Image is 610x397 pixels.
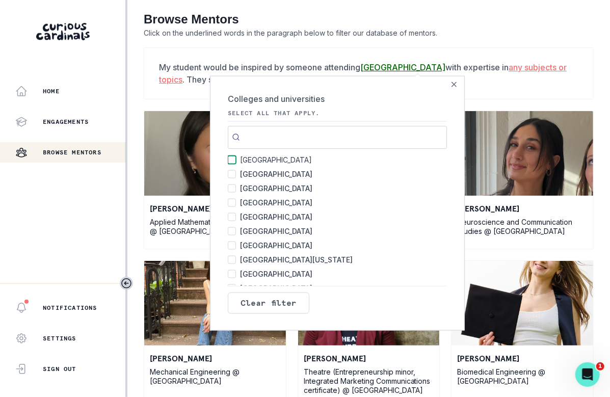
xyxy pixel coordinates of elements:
[159,61,578,86] p: My student would be inspired by someone attending with expertise in . They should have experience...
[451,111,594,249] a: Teala F.'s profile photo[PERSON_NAME]Neuroscience and Communication Studies @ [GEOGRAPHIC_DATA]
[228,155,236,164] input: [GEOGRAPHIC_DATA]
[240,224,312,238] span: [GEOGRAPHIC_DATA]
[240,209,312,224] span: [GEOGRAPHIC_DATA]
[150,367,280,386] p: Mechanical Engineering @ [GEOGRAPHIC_DATA]
[43,334,76,342] p: Settings
[228,109,447,117] p: Select all that apply.
[150,352,280,364] p: [PERSON_NAME]
[240,181,312,195] span: [GEOGRAPHIC_DATA]
[150,202,280,215] p: [PERSON_NAME]
[144,261,286,346] img: Carol K.'s profile photo
[360,62,445,72] u: [GEOGRAPHIC_DATA]
[228,292,309,313] button: Clear filter
[228,198,236,206] input: [GEOGRAPHIC_DATA]
[228,92,447,104] h2: Colleges and universities
[228,284,236,292] input: [GEOGRAPHIC_DATA]
[144,27,594,39] p: Click on the underlined words in the paragraph below to filter our database of mentors.
[43,365,76,373] p: Sign Out
[240,281,312,295] span: [GEOGRAPHIC_DATA]
[228,270,236,278] input: [GEOGRAPHIC_DATA]
[452,111,593,196] img: Teala F.'s profile photo
[240,152,312,167] span: [GEOGRAPHIC_DATA]
[228,227,236,235] input: [GEOGRAPHIC_DATA]
[144,12,594,27] h2: Browse Mentors
[457,202,588,215] p: [PERSON_NAME]
[240,238,312,252] span: [GEOGRAPHIC_DATA]
[159,62,567,85] u: any subjects or topics
[304,367,434,395] p: Theatre (Entrepreneurship minor, Integrated Marketing Communications certificate) @ [GEOGRAPHIC_D...
[457,218,588,236] p: Neuroscience and Communication Studies @ [GEOGRAPHIC_DATA]
[144,111,286,249] a: Senna R.'s profile photo[PERSON_NAME]Applied Mathematics and Economics @ [GEOGRAPHIC_DATA]
[144,111,286,196] img: Senna R.'s profile photo
[120,277,133,290] button: Toggle sidebar
[43,148,101,156] p: Browse Mentors
[228,255,236,263] input: [GEOGRAPHIC_DATA][US_STATE]
[240,252,353,267] span: [GEOGRAPHIC_DATA][US_STATE]
[452,261,593,346] img: Sarena W.'s profile photo
[240,267,312,281] span: [GEOGRAPHIC_DATA]
[240,167,312,181] span: [GEOGRAPHIC_DATA]
[43,304,97,312] p: Notifications
[457,367,588,386] p: Biomedical Engineering @ [GEOGRAPHIC_DATA]
[150,218,280,236] p: Applied Mathematics and Economics @ [GEOGRAPHIC_DATA]
[36,23,90,40] img: Curious Cardinals Logo
[575,362,600,387] iframe: Intercom live chat
[370,74,411,85] u: of any age
[43,87,60,95] p: Home
[228,184,236,192] input: [GEOGRAPHIC_DATA]
[240,195,312,209] span: [GEOGRAPHIC_DATA]
[43,118,89,126] p: Engagements
[448,78,460,90] button: Close
[457,352,588,364] p: [PERSON_NAME]
[228,241,236,249] input: [GEOGRAPHIC_DATA]
[304,352,434,364] p: [PERSON_NAME]
[596,362,604,370] span: 1
[228,125,447,148] input: Search
[228,213,236,221] input: [GEOGRAPHIC_DATA]
[228,170,236,178] input: [GEOGRAPHIC_DATA]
